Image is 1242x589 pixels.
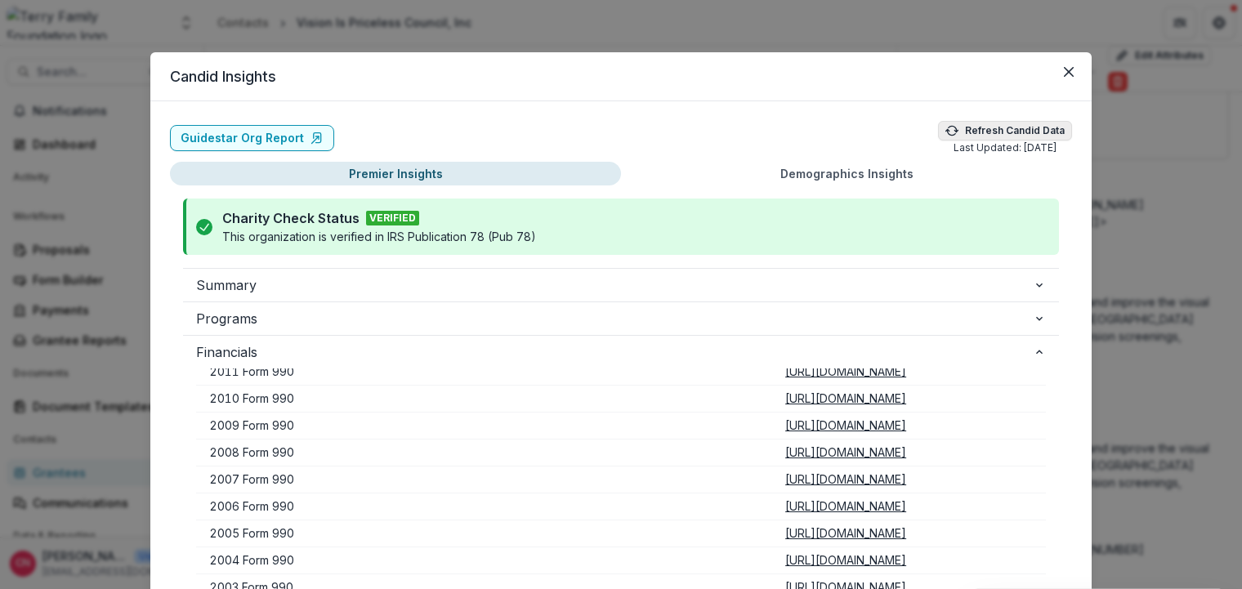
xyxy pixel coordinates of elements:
a: [URL][DOMAIN_NAME] [785,499,906,513]
td: 2008 Form 990 [196,440,772,466]
button: Summary [183,269,1059,301]
a: [URL][DOMAIN_NAME] [785,445,906,459]
a: Guidestar Org Report [170,125,334,151]
span: VERIFIED [366,211,419,225]
td: 2006 Form 990 [196,493,772,520]
td: 2005 Form 990 [196,520,772,547]
p: Last Updated: [DATE] [954,141,1057,155]
a: [URL][DOMAIN_NAME] [785,418,906,432]
button: Close [1056,59,1082,85]
td: 2011 Form 990 [196,359,772,386]
a: [URL][DOMAIN_NAME] [785,391,906,405]
span: Financials [196,342,1033,362]
button: Refresh Candid Data [938,121,1072,141]
p: Charity Check Status [222,208,360,228]
header: Candid Insights [150,52,1092,101]
span: Programs [196,309,1033,328]
a: [URL][DOMAIN_NAME] [785,364,906,378]
td: 2004 Form 990 [196,547,772,574]
span: Summary [196,275,1033,295]
a: [URL][DOMAIN_NAME] [785,472,906,486]
a: [URL][DOMAIN_NAME] [785,526,906,540]
td: 2010 Form 990 [196,386,772,413]
button: Financials [183,336,1059,368]
td: 2007 Form 990 [196,466,772,493]
button: Demographics Insights [621,162,1072,185]
td: 2009 Form 990 [196,413,772,440]
p: This organization is verified in IRS Publication 78 (Pub 78) [222,228,536,245]
button: Programs [183,302,1059,335]
button: Premier Insights [170,162,621,185]
a: [URL][DOMAIN_NAME] [785,553,906,567]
